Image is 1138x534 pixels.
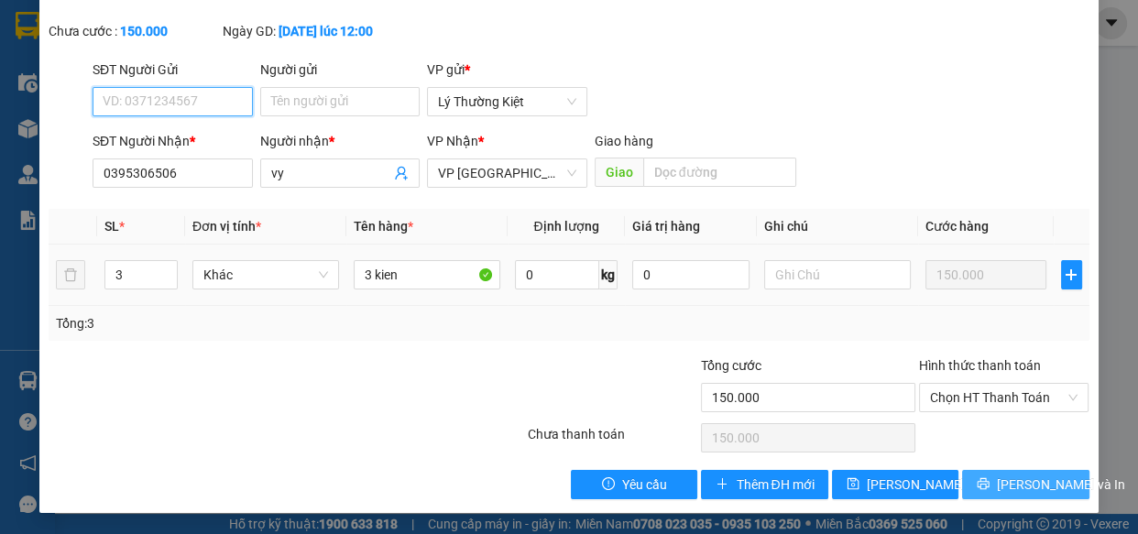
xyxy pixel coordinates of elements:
[438,159,576,187] span: VP Ninh Sơn
[736,474,814,495] span: Thêm ĐH mới
[56,313,441,333] div: Tổng: 3
[832,470,958,499] button: save[PERSON_NAME] đổi
[599,260,618,289] span: kg
[526,424,700,456] div: Chưa thanh toán
[977,477,990,492] span: printer
[757,209,918,245] th: Ghi chú
[93,60,253,80] div: SĐT Người Gửi
[192,219,261,234] span: Đơn vị tính
[279,24,373,38] b: [DATE] lúc 12:00
[14,120,42,139] span: CR :
[867,474,985,495] span: [PERSON_NAME] đổi
[997,474,1125,495] span: [PERSON_NAME] và In
[203,261,328,289] span: Khác
[214,16,362,38] div: An Sương
[533,219,598,234] span: Định lượng
[93,131,253,151] div: SĐT Người Nhận
[847,477,859,492] span: save
[214,38,362,60] div: LAB ĐẮC
[643,158,796,187] input: Dọc đường
[595,158,643,187] span: Giao
[16,82,202,107] div: 0989704186
[571,470,697,499] button: exclamation-circleYêu cầu
[16,17,44,37] span: Gửi:
[632,219,700,234] span: Giá trị hàng
[49,21,219,41] div: Chưa cước :
[214,60,362,85] div: 0918708299
[427,60,587,80] div: VP gửi
[354,219,413,234] span: Tên hàng
[16,60,202,82] div: ÁNH DƯƠNG
[701,358,761,373] span: Tổng cước
[962,470,1089,499] button: printer[PERSON_NAME] và In
[716,477,728,492] span: plus
[602,477,615,492] span: exclamation-circle
[925,219,989,234] span: Cước hàng
[120,24,168,38] b: 150.000
[1061,260,1082,289] button: plus
[394,166,409,180] span: user-add
[214,17,258,37] span: Nhận:
[260,131,421,151] div: Người nhận
[438,88,576,115] span: Lý Thường Kiệt
[930,384,1078,411] span: Chọn HT Thanh Toán
[701,470,827,499] button: plusThêm ĐH mới
[16,16,202,60] div: VP [GEOGRAPHIC_DATA]
[354,260,500,289] input: VD: Bàn, Ghế
[1062,267,1081,282] span: plus
[14,118,204,140] div: 30.000
[919,358,1041,373] label: Hình thức thanh toán
[764,260,911,289] input: Ghi Chú
[260,60,421,80] div: Người gửi
[104,219,119,234] span: SL
[595,134,653,148] span: Giao hàng
[427,134,478,148] span: VP Nhận
[56,260,85,289] button: delete
[925,260,1046,289] input: 0
[622,474,667,495] span: Yêu cầu
[223,21,393,41] div: Ngày GD:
